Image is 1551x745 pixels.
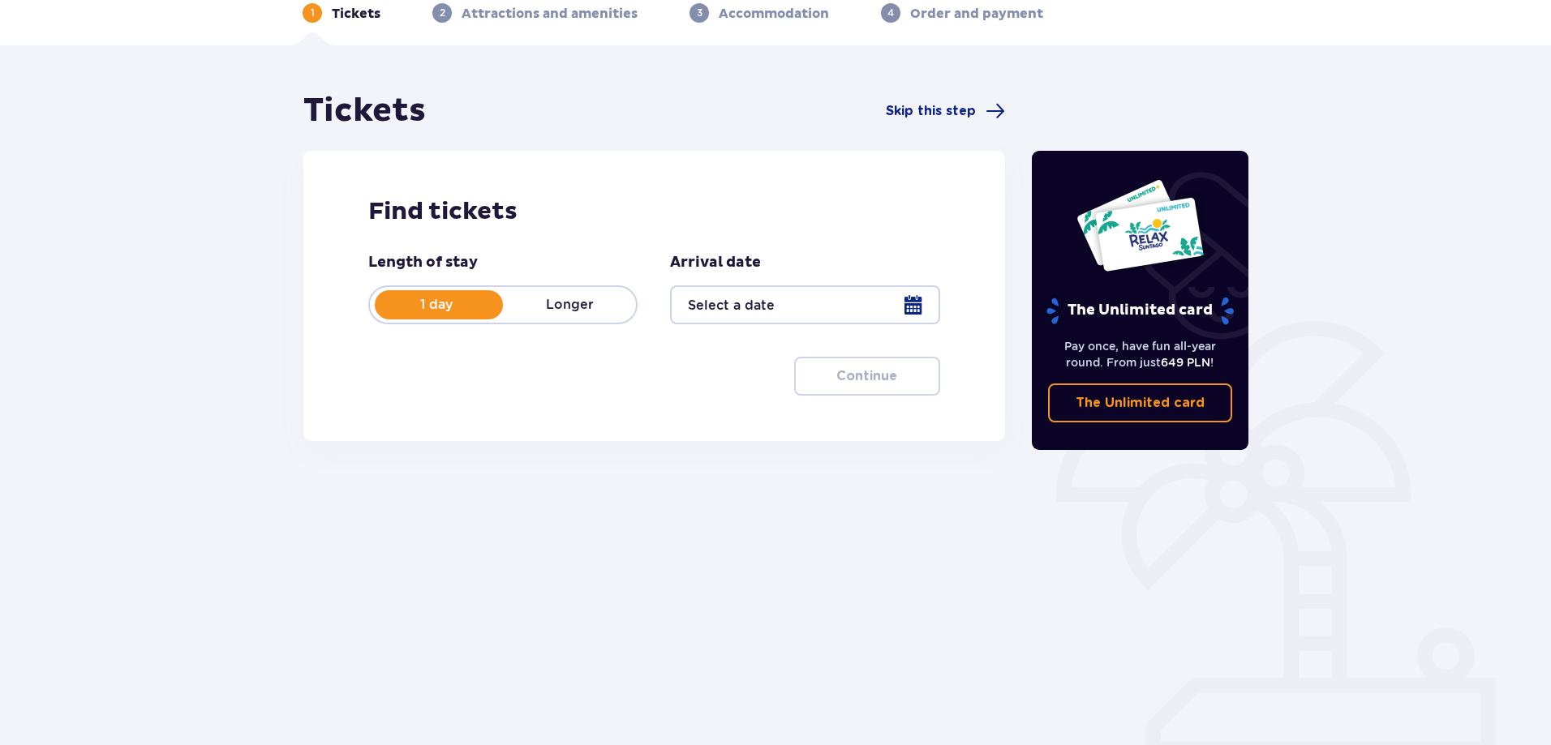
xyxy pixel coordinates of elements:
[836,367,897,385] p: Continue
[462,5,638,23] p: Attractions and amenities
[1076,394,1205,412] p: The Unlimited card
[719,5,829,23] p: Accommodation
[440,6,445,20] p: 2
[311,6,315,20] p: 1
[886,102,976,120] span: Skip this step
[368,253,478,272] p: Length of stay
[303,91,426,131] h1: Tickets
[1048,383,1233,422] a: The Unlimited card
[370,296,503,314] p: 1 day
[1048,338,1233,370] p: Pay once, have fun all-year round. From just !
[887,6,894,20] p: 4
[670,253,761,272] p: Arrival date
[332,5,380,23] p: Tickets
[794,357,940,396] button: Continue
[368,196,940,227] h2: Find tickets
[697,6,702,20] p: 3
[503,296,636,314] p: Longer
[1161,356,1210,369] span: 649 PLN
[1045,297,1235,325] p: The Unlimited card
[886,101,1005,121] a: Skip this step
[910,5,1043,23] p: Order and payment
